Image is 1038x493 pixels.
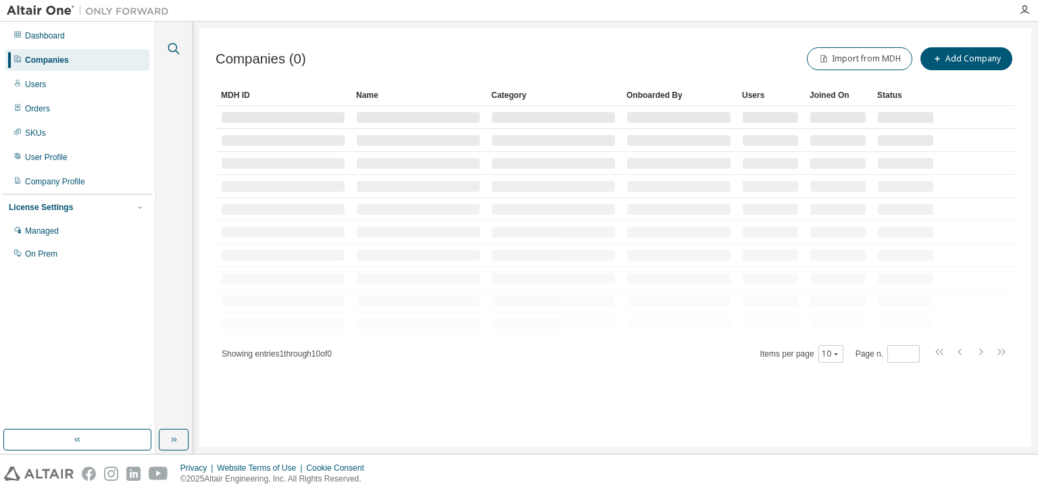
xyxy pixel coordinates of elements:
[25,30,65,41] div: Dashboard
[822,348,840,359] button: 10
[491,84,616,106] div: Category
[356,84,480,106] div: Name
[25,152,68,163] div: User Profile
[217,463,306,473] div: Website Terms of Use
[82,467,96,481] img: facebook.svg
[25,55,69,66] div: Companies
[180,463,217,473] div: Privacy
[25,128,46,138] div: SKUs
[25,249,57,259] div: On Prem
[149,467,168,481] img: youtube.svg
[856,345,920,363] span: Page n.
[222,349,332,359] span: Showing entries 1 through 10 of 0
[104,467,118,481] img: instagram.svg
[25,176,85,187] div: Company Profile
[9,202,73,213] div: License Settings
[25,226,59,236] div: Managed
[221,84,345,106] div: MDH ID
[4,467,74,481] img: altair_logo.svg
[626,84,731,106] div: Onboarded By
[180,473,372,485] p: © 2025 Altair Engineering, Inc. All Rights Reserved.
[920,47,1012,70] button: Add Company
[25,79,46,90] div: Users
[7,4,176,18] img: Altair One
[807,47,912,70] button: Import from MDH
[760,345,843,363] span: Items per page
[25,103,50,114] div: Orders
[742,84,799,106] div: Users
[216,51,306,67] span: Companies (0)
[306,463,372,473] div: Cookie Consent
[126,467,141,481] img: linkedin.svg
[810,84,866,106] div: Joined On
[877,84,934,106] div: Status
